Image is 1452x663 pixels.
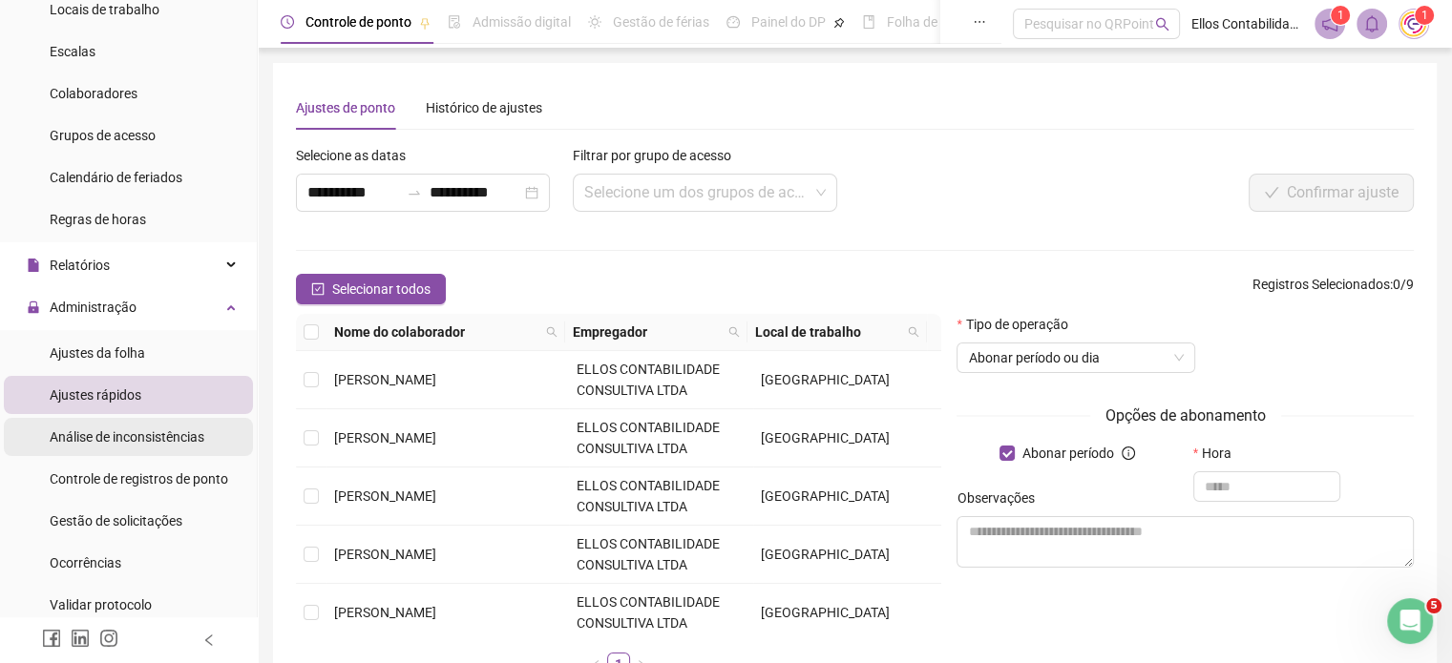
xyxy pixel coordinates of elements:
[15,463,367,547] div: Ana diz…
[755,321,900,342] span: Local de trabalho
[726,15,740,29] span: dashboard
[31,160,339,195] b: CADASTROS > COLABORADORES > ABA BANCO DE HORAS
[1191,13,1303,34] span: Ellos Contabilidade Consultiva
[577,478,720,514] span: ELLOS CONTABILIDADE CONSULTIVA LTDA
[27,259,40,272] span: file
[613,14,709,30] span: Gestão de férias
[31,244,182,259] b: Para ajuste em lote:
[296,145,418,166] label: Selecione as datas
[904,318,923,346] span: search
[334,430,436,445] span: [PERSON_NAME]
[1122,446,1135,460] span: info-circle
[448,15,461,29] span: file-done
[334,488,436,504] span: [PERSON_NAME]
[50,170,182,185] span: Calendário de feriados
[577,420,720,456] span: ELLOS CONTABILIDADE CONSULTIVA LTDA
[31,273,284,307] b: ADMINISTRAÇÃO > AJUSTES RÁPIDOS
[93,10,121,24] h1: Ana
[50,555,121,570] span: Ocorrências
[50,513,182,528] span: Gestão de solicitações
[577,536,720,572] span: ELLOS CONTABILIDADE CONSULTIVA LTDA
[426,97,542,118] div: Histórico de ajustes
[728,326,740,338] span: search
[15,35,367,461] div: Quando há quitação de horas devido à vigência do contrato e colaboradores ficam com saldo positiv...
[573,321,721,342] span: Empregador
[305,14,411,30] span: Controle de ponto
[296,274,446,304] button: Selecionar todos
[50,86,137,101] span: Colaboradores
[1015,443,1122,464] span: Abonar período
[42,629,61,648] span: facebook
[162,434,178,449] a: Source reference 10833038:
[50,429,204,445] span: Análise de inconsistências
[50,258,110,273] span: Relatórios
[110,349,125,364] a: Source reference 7970802:
[957,487,1046,508] label: Observações
[27,300,40,314] span: lock
[334,547,436,562] span: [PERSON_NAME]
[1421,9,1428,22] span: 1
[332,279,431,300] span: Selecionar todos
[50,387,141,403] span: Ajustes rápidos
[31,375,351,449] div: A quitação automática por vigência pode ser configurada para evitar essa situação futuramente, de...
[299,8,335,44] button: Início
[473,14,571,30] span: Admissão digital
[31,474,218,493] div: Respondeu à sua pergunta?
[751,14,826,30] span: Painel do DP
[957,314,1080,335] label: Tipo de operação
[862,15,875,29] span: book
[908,326,919,338] span: search
[281,15,294,29] span: clock-circle
[1331,6,1350,25] sup: 1
[887,14,1009,30] span: Folha de pagamento
[1090,404,1281,427] span: Opções de abonamento
[31,159,351,234] div: Acesse , selecione "ADICIONAR AJUSTE" e faça um ajuste negativo equivalente ao saldo positivo atual.
[1252,274,1414,304] span: : 0 / 9
[31,272,351,365] div: Vá em , escolha "Ajustes de banco de horas", selecione os colaboradores [DEMOGRAPHIC_DATA] e apli...
[50,345,145,361] span: Ajustes da folha
[973,15,986,29] span: ellipsis
[1426,598,1441,613] span: 5
[31,132,238,147] b: Para zerar o saldo positivo:
[1252,277,1390,292] span: Registros Selecionados
[542,318,561,346] span: search
[50,212,146,227] span: Regras de horas
[50,300,137,315] span: Administração
[1193,443,1244,464] label: Hora
[50,128,156,143] span: Grupos de acesso
[725,318,744,346] span: search
[50,471,228,487] span: Controle de registros de ponto
[577,362,720,398] span: ELLOS CONTABILIDADE CONSULTIVA LTDA
[573,145,744,166] label: Filtrar por grupo de acesso
[12,8,49,44] button: go back
[296,97,395,118] div: Ajustes de ponto
[31,47,351,121] div: Quando há quitação de horas devido à vigência do contrato e colaboradores ficam com saldo positiv...
[50,2,159,17] span: Locais de trabalho
[1415,6,1434,25] sup: Atualize o seu contato no menu Meus Dados
[334,605,436,620] span: [PERSON_NAME]
[588,15,601,29] span: sun
[407,185,422,200] span: to
[1155,17,1169,31] span: search
[761,488,890,504] span: [GEOGRAPHIC_DATA]
[1321,15,1338,32] span: notification
[93,24,282,43] p: A equipe também pode ajudar
[71,629,90,648] span: linkedin
[577,594,720,631] span: ELLOS CONTABILIDADE CONSULTIVA LTDA
[1337,9,1344,22] span: 1
[15,463,233,505] div: Respondeu à sua pergunta?
[54,10,85,41] img: Profile image for Ana
[15,35,367,463] div: Ana diz…
[419,17,431,29] span: pushpin
[314,106,329,121] a: Source reference 6342147:
[761,605,890,620] span: [GEOGRAPHIC_DATA]
[334,321,538,342] span: Nome do colaborador
[761,372,890,387] span: [GEOGRAPHIC_DATA]
[761,430,890,445] span: [GEOGRAPHIC_DATA]
[50,44,95,59] span: Escalas
[335,8,369,42] div: Fechar
[99,629,118,648] span: instagram
[1249,174,1414,212] button: Confirmar ajuste
[311,282,325,296] span: check-square
[968,343,1184,372] span: Abonar período ou dia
